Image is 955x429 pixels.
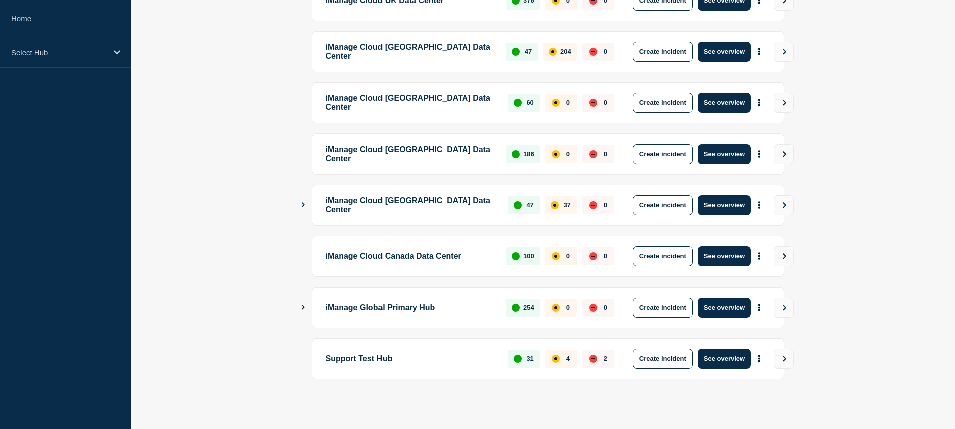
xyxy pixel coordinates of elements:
[514,99,522,107] div: up
[563,201,570,209] p: 37
[753,247,766,265] button: More actions
[512,252,520,260] div: up
[326,349,497,369] p: Support Test Hub
[698,246,751,266] button: See overview
[753,298,766,317] button: More actions
[753,93,766,112] button: More actions
[698,298,751,318] button: See overview
[698,349,751,369] button: See overview
[589,252,597,260] div: down
[552,99,560,107] div: affected
[633,298,693,318] button: Create incident
[604,304,607,311] p: 0
[523,150,534,158] p: 186
[753,349,766,368] button: More actions
[326,144,495,164] p: iManage Cloud [GEOGRAPHIC_DATA] Data Center
[753,145,766,163] button: More actions
[589,201,597,209] div: down
[301,304,306,311] button: Show Connected Hubs
[11,48,107,57] p: Select Hub
[566,99,570,106] p: 0
[326,93,497,113] p: iManage Cloud [GEOGRAPHIC_DATA] Data Center
[523,252,534,260] p: 100
[566,304,570,311] p: 0
[526,355,533,362] p: 31
[589,150,597,158] div: down
[774,298,794,318] button: View
[526,99,533,106] p: 60
[566,150,570,158] p: 0
[604,201,607,209] p: 0
[698,42,751,62] button: See overview
[604,150,607,158] p: 0
[514,355,522,363] div: up
[526,201,533,209] p: 47
[604,48,607,55] p: 0
[523,304,534,311] p: 254
[512,48,520,56] div: up
[552,150,560,158] div: affected
[774,349,794,369] button: View
[753,196,766,214] button: More actions
[698,144,751,164] button: See overview
[301,201,306,209] button: Show Connected Hubs
[633,42,693,62] button: Create incident
[552,252,560,260] div: affected
[326,195,497,215] p: iManage Cloud [GEOGRAPHIC_DATA] Data Center
[552,355,560,363] div: affected
[604,252,607,260] p: 0
[698,93,751,113] button: See overview
[566,355,570,362] p: 4
[512,150,520,158] div: up
[589,99,597,107] div: down
[633,144,693,164] button: Create incident
[774,195,794,215] button: View
[326,246,495,266] p: iManage Cloud Canada Data Center
[326,42,495,62] p: iManage Cloud [GEOGRAPHIC_DATA] Data Center
[549,48,557,56] div: affected
[589,48,597,56] div: down
[512,304,520,312] div: up
[604,355,607,362] p: 2
[604,99,607,106] p: 0
[326,298,495,318] p: iManage Global Primary Hub
[633,246,693,266] button: Create incident
[560,48,571,55] p: 204
[589,304,597,312] div: down
[633,195,693,215] button: Create incident
[551,201,559,209] div: affected
[774,42,794,62] button: View
[589,355,597,363] div: down
[552,304,560,312] div: affected
[514,201,522,209] div: up
[774,246,794,266] button: View
[774,144,794,164] button: View
[633,349,693,369] button: Create incident
[698,195,751,215] button: See overview
[525,48,532,55] p: 47
[633,93,693,113] button: Create incident
[774,93,794,113] button: View
[566,252,570,260] p: 0
[753,42,766,61] button: More actions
